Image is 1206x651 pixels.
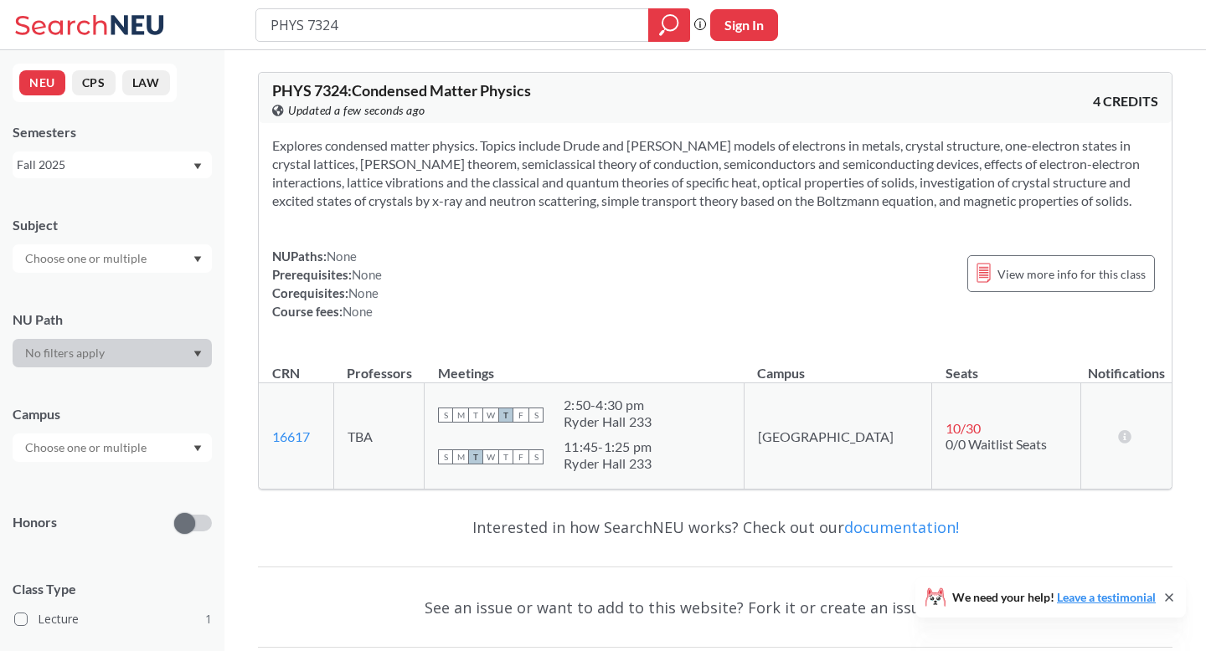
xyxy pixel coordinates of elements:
[13,339,212,367] div: Dropdown arrow
[946,436,1047,452] span: 0/0 Waitlist Seats
[13,216,212,234] div: Subject
[946,420,981,436] span: 10 / 30
[498,408,513,423] span: T
[193,256,202,263] svg: Dropdown arrow
[258,583,1172,632] div: See an issue or want to add to this website? Fork it or create an issue on .
[564,413,652,430] div: Ryder Hall 233
[13,151,212,178] div: Fall 2025Dropdown arrow
[468,408,483,423] span: T
[425,347,745,383] th: Meetings
[498,449,513,464] span: T
[997,264,1146,284] span: View more info for this class
[272,136,1158,210] section: Explores condensed matter physics. Topics include Drude and [PERSON_NAME] models of electrons in ...
[288,101,425,120] span: Updated a few seconds ago
[513,408,528,423] span: F
[528,408,544,423] span: S
[513,449,528,464] span: F
[352,267,382,282] span: None
[343,304,373,319] span: None
[14,608,212,630] label: Lecture
[17,438,157,458] input: Choose one or multiple
[483,449,498,464] span: W
[1093,92,1158,110] span: 4 CREDITS
[13,580,212,598] span: Class Type
[13,433,212,462] div: Dropdown arrow
[453,408,468,423] span: M
[438,408,453,423] span: S
[438,449,453,464] span: S
[844,517,959,537] a: documentation!
[564,397,652,413] div: 2:50 - 4:30 pm
[13,405,212,423] div: Campus
[17,249,157,269] input: Choose one or multiple
[483,408,498,423] span: W
[272,81,531,100] span: PHYS 7324 : Condensed Matter Physics
[1080,347,1172,383] th: Notifications
[272,247,382,320] div: NUPaths: Prerequisites: Corequisites: Course fees:
[193,445,202,452] svg: Dropdown arrow
[269,11,636,39] input: Class, professor, course number, "phrase"
[932,347,1080,383] th: Seats
[205,610,212,628] span: 1
[122,70,170,95] button: LAW
[258,503,1172,551] div: Interested in how SearchNEU works? Check out our
[468,449,483,464] span: T
[744,383,932,490] td: [GEOGRAPHIC_DATA]
[17,156,192,174] div: Fall 2025
[327,249,357,264] span: None
[453,449,468,464] span: M
[13,310,212,329] div: NU Path
[348,285,379,300] span: None
[13,244,212,273] div: Dropdown arrow
[659,13,679,37] svg: magnifying glass
[648,8,690,42] div: magnifying glass
[333,383,424,490] td: TBA
[333,347,424,383] th: Professors
[272,428,310,444] a: 16617
[272,364,300,382] div: CRN
[710,9,778,41] button: Sign In
[13,123,212,141] div: Semesters
[193,351,202,357] svg: Dropdown arrow
[19,70,65,95] button: NEU
[1057,590,1156,604] a: Leave a testimonial
[528,449,544,464] span: S
[564,438,652,455] div: 11:45 - 1:25 pm
[72,70,116,95] button: CPS
[952,592,1156,603] span: We need your help!
[193,163,202,170] svg: Dropdown arrow
[744,347,932,383] th: Campus
[564,455,652,472] div: Ryder Hall 233
[13,513,57,532] p: Honors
